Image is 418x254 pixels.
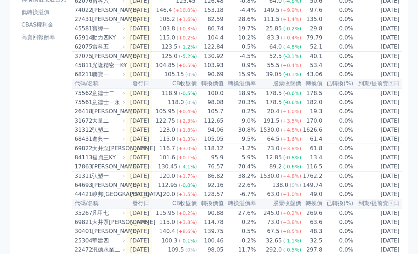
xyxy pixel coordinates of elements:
td: 63.6 [301,218,322,227]
div: 120.0 [158,172,176,180]
div: 73.0 [266,218,281,226]
td: [DATE] [126,52,152,61]
td: [DATE] [354,218,402,227]
td: [DATE] [354,190,402,199]
td: 95.9 [197,153,224,162]
td: 98.08 [197,98,224,107]
th: 股票收盤價 [256,199,301,208]
span: (+1.3%) [176,136,197,142]
span: (0%) [185,72,197,77]
td: 0.0% [323,6,354,15]
td: 52.1 [301,42,322,52]
div: 動力四KY [92,34,124,42]
div: 65914 [75,34,90,42]
td: [DATE] [354,61,402,70]
span: (+1.6%) [176,16,197,22]
td: 28.6% [224,15,257,24]
span: (+0.4%) [281,35,301,41]
div: 116.7 [158,144,176,153]
div: 25.85 [264,24,283,33]
td: [DATE] [354,33,402,42]
div: 64693 [75,181,90,189]
th: CB收盤價 [152,199,197,208]
td: [DATE] [354,24,402,34]
div: 101.6 [158,153,176,162]
div: 27431 [75,15,90,23]
span: (+1.0%) [281,191,301,197]
td: 10.2% [224,33,257,42]
span: (-0.2%) [283,26,301,31]
td: 0.0% [323,181,354,190]
td: 105.05 [197,135,224,144]
span: (-0.5%) [179,90,197,96]
td: 122.84 [197,42,224,52]
div: 1530.0 [258,172,281,180]
div: 竣邦[GEOGRAPHIC_DATA] [92,190,124,198]
div: 55.5 [266,61,281,70]
div: 20.4 [266,107,281,116]
span: (-0.6%) [283,90,301,96]
div: 118.0 [167,98,186,107]
div: [PERSON_NAME] [92,15,124,23]
div: 12.85 [264,153,283,162]
span: (-4.8%) [283,44,301,50]
td: [DATE] [126,144,152,153]
div: 45581 [75,24,90,33]
td: [DATE] [354,52,402,61]
td: 9.0% [224,116,257,126]
td: 94.06 [197,125,224,135]
span: (+3.8%) [176,219,197,225]
td: 92.16 [197,181,224,190]
span: (+1.7%) [176,173,197,179]
div: 44421 [75,190,90,198]
td: 70.4% [224,162,257,172]
td: [DATE] [354,88,402,98]
td: 178.5 [301,88,322,98]
td: [DATE] [354,208,402,218]
span: (-1.2%) [179,44,197,50]
span: (-0.8%) [283,155,301,160]
td: [DATE] [354,162,402,172]
td: [DATE] [354,6,402,15]
span: (+0.2%) [281,210,301,216]
td: 0.0% [323,24,354,34]
td: 0.0% [323,61,354,70]
div: 31312 [75,126,90,134]
div: 大量二 [92,117,124,125]
td: 103.93 [197,61,224,70]
td: 0.0% [323,218,354,227]
td: 0.0% [323,98,354,107]
td: [DATE] [126,107,152,116]
td: [DATE] [126,125,152,135]
td: 0.9% [224,61,257,70]
td: [DATE] [354,144,402,153]
div: 89.2 [268,162,283,171]
span: (+1.5%) [176,191,197,197]
span: (+0.4%) [176,109,197,114]
th: 代碼/名稱 [72,79,126,88]
div: 弘塑一 [92,172,124,180]
td: [DATE] [126,33,152,42]
td: 27.6% [224,208,257,218]
span: (+0.3%) [176,26,197,31]
td: 15.9% [224,70,257,79]
td: 13.4 [301,153,322,162]
div: [PERSON_NAME] [92,52,124,60]
div: 35267 [75,209,90,217]
span: (-0.6%) [283,100,301,105]
div: 106.2 [158,15,176,23]
td: 40.1 [301,52,322,61]
div: 意德士二 [92,89,124,97]
span: (-0.6%) [283,164,301,169]
th: 發行日 [126,199,152,208]
td: [DATE] [126,98,152,107]
span: (+0.1%) [176,155,197,160]
td: 149.74 [301,181,322,190]
th: 已轉換(%) [323,199,354,208]
td: [DATE] [354,153,402,162]
div: 雷科五 [92,43,124,51]
td: 112.65 [197,116,224,126]
div: 意德士一永 [92,98,124,107]
td: 118.12 [197,144,224,153]
td: -1.2% [224,144,257,153]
